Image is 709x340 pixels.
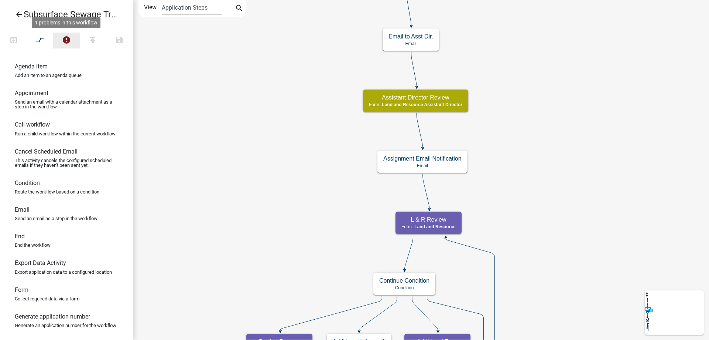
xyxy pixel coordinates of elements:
i: arrow_back [15,10,24,20]
i: compare_arrows [36,36,45,46]
i: search [235,4,244,14]
h6: Agenda item [15,63,48,70]
h6: Cancel Scheduled Email [15,148,78,155]
span: Land and Resource Assistant Director [382,102,462,107]
p: Generate an application number for the workflow [15,323,116,328]
p: This activity cancels the configured scheduled emails if they haven't been sent yet. [15,158,118,168]
button: Publish [79,33,106,48]
div: Workflow actions [0,33,133,50]
p: Form - [401,224,456,229]
p: Add an item to an agenda queue [15,73,82,78]
a: Subsurface Sewage Treatment System (SSTS) Permit Application [6,6,121,23]
button: Auto Layout [27,33,53,48]
div: 1 problems in this workflow [32,17,100,28]
h6: Call workflow [15,121,50,128]
button: 1 problems in this workflow [53,33,80,48]
p: Send an email as a step in the workflow [15,216,97,221]
p: Collect required data via a form [15,296,79,301]
h6: Form [15,286,28,293]
p: Export application data to a configured location [15,270,112,275]
p: Form - [369,102,462,107]
p: Send an email with a calendar attachment as a step in the workflow [15,100,118,109]
h5: Assignment Email Notification [383,155,462,162]
button: Save [106,33,133,48]
p: Route the workflow based on a condition [15,189,99,194]
i: save [115,36,124,46]
i: open_in_browser [9,36,18,46]
h5: Continue Condition [379,277,429,284]
i: publish [88,36,97,46]
h6: Generate application number [15,313,90,320]
h5: Assistant Director Review [369,94,462,101]
p: Email [388,41,433,46]
p: End the workflow [15,243,51,248]
p: Email [383,163,462,168]
i: error [62,36,71,46]
button: Test Workflow [0,33,27,48]
h5: Email to Asst Dir. [388,33,433,40]
h6: End [15,233,25,240]
h6: Email [15,206,30,213]
span: Land and Resource [414,224,455,229]
p: Run a child workflow within the current workflow [15,131,116,136]
button: search [233,3,245,15]
h5: L & R Review [401,216,456,223]
h6: Condition [15,179,40,186]
h6: Appointment [15,90,48,97]
h6: Export Data Activity [15,259,66,266]
p: Condition [379,285,429,290]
